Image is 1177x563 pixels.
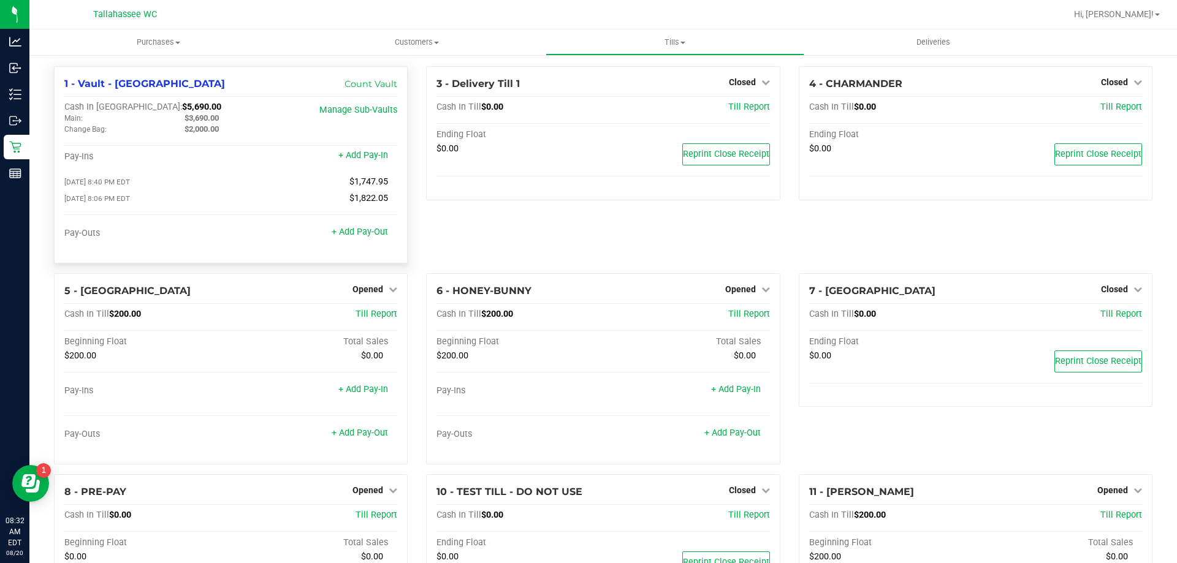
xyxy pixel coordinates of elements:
[809,78,902,89] span: 4 - CHARMANDER
[64,551,86,562] span: $0.00
[436,551,459,562] span: $0.00
[900,37,967,48] span: Deliveries
[729,77,756,87] span: Closed
[975,537,1142,548] div: Total Sales
[349,193,388,203] span: $1,822.05
[436,336,603,347] div: Beginning Float
[64,194,130,203] span: [DATE] 8:06 PM EDT
[64,486,126,497] span: 8 - PRE-PAY
[338,384,388,395] a: + Add Pay-In
[1097,485,1128,495] span: Opened
[729,485,756,495] span: Closed
[809,129,976,140] div: Ending Float
[64,178,130,186] span: [DATE] 8:40 PM EDT
[64,429,231,440] div: Pay-Outs
[64,125,107,134] span: Change Bag:
[725,284,756,294] span: Opened
[728,102,770,112] a: Till Report
[809,143,831,154] span: $0.00
[231,336,398,347] div: Total Sales
[704,428,761,438] a: + Add Pay-Out
[734,350,756,361] span: $0.00
[728,309,770,319] a: Till Report
[9,141,21,153] inline-svg: Retail
[546,29,804,55] a: Tills
[436,102,481,112] span: Cash In Till
[182,102,221,112] span: $5,690.00
[36,463,51,478] iframe: Resource center unread badge
[9,88,21,100] inline-svg: Inventory
[1055,149,1141,159] span: Reprint Close Receipt
[6,548,24,557] p: 08/20
[682,143,770,165] button: Reprint Close Receipt
[1074,9,1154,19] span: Hi, [PERSON_NAME]!
[64,151,231,162] div: Pay-Ins
[332,227,388,237] a: + Add Pay-Out
[809,551,841,562] span: $200.00
[603,336,770,347] div: Total Sales
[64,336,231,347] div: Beginning Float
[231,537,398,548] div: Total Sales
[109,510,131,520] span: $0.00
[1100,309,1142,319] a: Till Report
[64,537,231,548] div: Beginning Float
[64,385,231,396] div: Pay-Ins
[809,336,976,347] div: Ending Float
[436,129,603,140] div: Ending Float
[1100,102,1142,112] a: Till Report
[809,350,831,361] span: $0.00
[64,309,109,319] span: Cash In Till
[436,350,468,361] span: $200.00
[1054,350,1142,372] button: Reprint Close Receipt
[1054,143,1142,165] button: Reprint Close Receipt
[1055,356,1141,366] span: Reprint Close Receipt
[481,510,503,520] span: $0.00
[809,486,914,497] span: 11 - [PERSON_NAME]
[64,285,191,297] span: 5 - [GEOGRAPHIC_DATA]
[854,102,876,112] span: $0.00
[319,105,397,115] a: Manage Sub-Vaults
[64,114,83,123] span: Main:
[809,285,935,297] span: 7 - [GEOGRAPHIC_DATA]
[288,37,545,48] span: Customers
[64,228,231,239] div: Pay-Outs
[64,350,96,361] span: $200.00
[109,309,141,319] span: $200.00
[728,510,770,520] a: Till Report
[361,551,383,562] span: $0.00
[436,537,603,548] div: Ending Float
[1100,510,1142,520] a: Till Report
[9,115,21,127] inline-svg: Outbound
[1101,77,1128,87] span: Closed
[436,309,481,319] span: Cash In Till
[436,285,531,297] span: 6 - HONEY-BUNNY
[854,309,876,319] span: $0.00
[29,29,288,55] a: Purchases
[345,78,397,89] a: Count Vault
[64,510,109,520] span: Cash In Till
[854,510,886,520] span: $200.00
[12,465,49,502] iframe: Resource center
[288,29,546,55] a: Customers
[809,537,976,548] div: Beginning Float
[809,510,854,520] span: Cash In Till
[683,149,769,159] span: Reprint Close Receipt
[1106,551,1128,562] span: $0.00
[481,309,513,319] span: $200.00
[356,309,397,319] a: Till Report
[711,384,761,395] a: + Add Pay-In
[436,385,603,396] div: Pay-Ins
[356,510,397,520] span: Till Report
[64,78,225,89] span: 1 - Vault - [GEOGRAPHIC_DATA]
[185,113,219,123] span: $3,690.00
[436,429,603,440] div: Pay-Outs
[352,284,383,294] span: Opened
[481,102,503,112] span: $0.00
[9,36,21,48] inline-svg: Analytics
